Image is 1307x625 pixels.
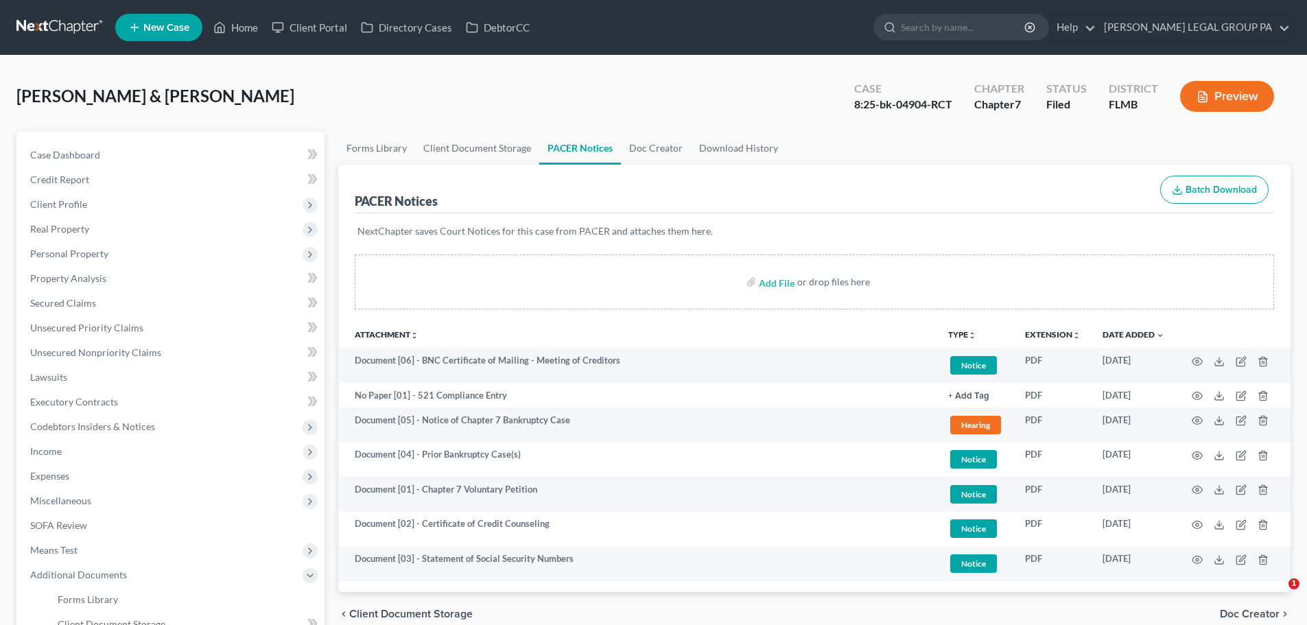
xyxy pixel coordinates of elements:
[1288,578,1299,589] span: 1
[338,348,937,383] td: Document [06] - BNC Certificate of Mailing - Meeting of Creditors
[1160,176,1269,204] button: Batch Download
[338,609,473,620] button: chevron_left Client Document Storage
[338,512,937,547] td: Document [02] - Certificate of Credit Counseling
[948,392,989,401] button: + Add Tag
[1014,383,1092,408] td: PDF
[1014,512,1092,547] td: PDF
[415,132,539,165] a: Client Document Storage
[1015,97,1021,110] span: 7
[691,132,786,165] a: Download History
[950,519,997,538] span: Notice
[58,593,118,605] span: Forms Library
[1046,97,1087,113] div: Filed
[410,331,419,340] i: unfold_more
[1180,81,1274,112] button: Preview
[30,149,100,161] span: Case Dashboard
[797,275,870,289] div: or drop files here
[47,587,325,612] a: Forms Library
[30,421,155,432] span: Codebtors Insiders & Notices
[948,483,1003,506] a: Notice
[950,554,997,573] span: Notice
[30,569,127,580] span: Additional Documents
[1014,477,1092,512] td: PDF
[950,356,997,375] span: Notice
[854,81,952,97] div: Case
[539,132,621,165] a: PACER Notices
[950,485,997,504] span: Notice
[355,193,438,209] div: PACER Notices
[355,329,419,340] a: Attachmentunfold_more
[1050,15,1096,40] a: Help
[30,470,69,482] span: Expenses
[19,513,325,538] a: SOFA Review
[349,609,473,620] span: Client Document Storage
[1092,443,1175,477] td: [DATE]
[354,15,459,40] a: Directory Cases
[948,448,1003,471] a: Notice
[338,443,937,477] td: Document [04] - Prior Bankruptcy Case(s)
[974,97,1024,113] div: Chapter
[30,297,96,309] span: Secured Claims
[1097,15,1290,40] a: [PERSON_NAME] LEGAL GROUP PA
[948,354,1003,377] a: Notice
[1280,609,1291,620] i: chevron_right
[1014,546,1092,581] td: PDF
[338,383,937,408] td: No Paper [01] - 521 Compliance Entry
[1186,184,1257,196] span: Batch Download
[338,609,349,620] i: chevron_left
[16,86,294,106] span: [PERSON_NAME] & [PERSON_NAME]
[621,132,691,165] a: Doc Creator
[1220,609,1280,620] span: Doc Creator
[19,365,325,390] a: Lawsuits
[30,272,106,284] span: Property Analysis
[1014,443,1092,477] td: PDF
[854,97,952,113] div: 8:25-bk-04904-RCT
[1092,546,1175,581] td: [DATE]
[207,15,265,40] a: Home
[948,517,1003,540] a: Notice
[968,331,976,340] i: unfold_more
[1046,81,1087,97] div: Status
[1025,329,1081,340] a: Extensionunfold_more
[948,389,1003,402] a: + Add Tag
[19,291,325,316] a: Secured Claims
[1103,329,1164,340] a: Date Added expand_more
[1092,477,1175,512] td: [DATE]
[948,414,1003,436] a: Hearing
[19,266,325,291] a: Property Analysis
[30,544,78,556] span: Means Test
[950,416,1001,434] span: Hearing
[1092,512,1175,547] td: [DATE]
[1092,383,1175,408] td: [DATE]
[338,408,937,443] td: Document [05] - Notice of Chapter 7 Bankruptcy Case
[974,81,1024,97] div: Chapter
[30,346,161,358] span: Unsecured Nonpriority Claims
[30,322,143,333] span: Unsecured Priority Claims
[1072,331,1081,340] i: unfold_more
[30,519,87,531] span: SOFA Review
[265,15,354,40] a: Client Portal
[1260,578,1293,611] iframe: Intercom live chat
[901,14,1026,40] input: Search by name...
[19,340,325,365] a: Unsecured Nonpriority Claims
[459,15,537,40] a: DebtorCC
[948,552,1003,575] a: Notice
[1014,348,1092,383] td: PDF
[30,371,67,383] span: Lawsuits
[30,396,118,408] span: Executory Contracts
[338,132,415,165] a: Forms Library
[1092,408,1175,443] td: [DATE]
[143,23,189,33] span: New Case
[19,316,325,340] a: Unsecured Priority Claims
[30,445,62,457] span: Income
[1156,331,1164,340] i: expand_more
[30,223,89,235] span: Real Property
[338,477,937,512] td: Document [01] - Chapter 7 Voluntary Petition
[1220,609,1291,620] button: Doc Creator chevron_right
[30,174,89,185] span: Credit Report
[950,450,997,469] span: Notice
[338,546,937,581] td: Document [03] - Statement of Social Security Numbers
[1014,408,1092,443] td: PDF
[30,248,108,259] span: Personal Property
[19,390,325,414] a: Executory Contracts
